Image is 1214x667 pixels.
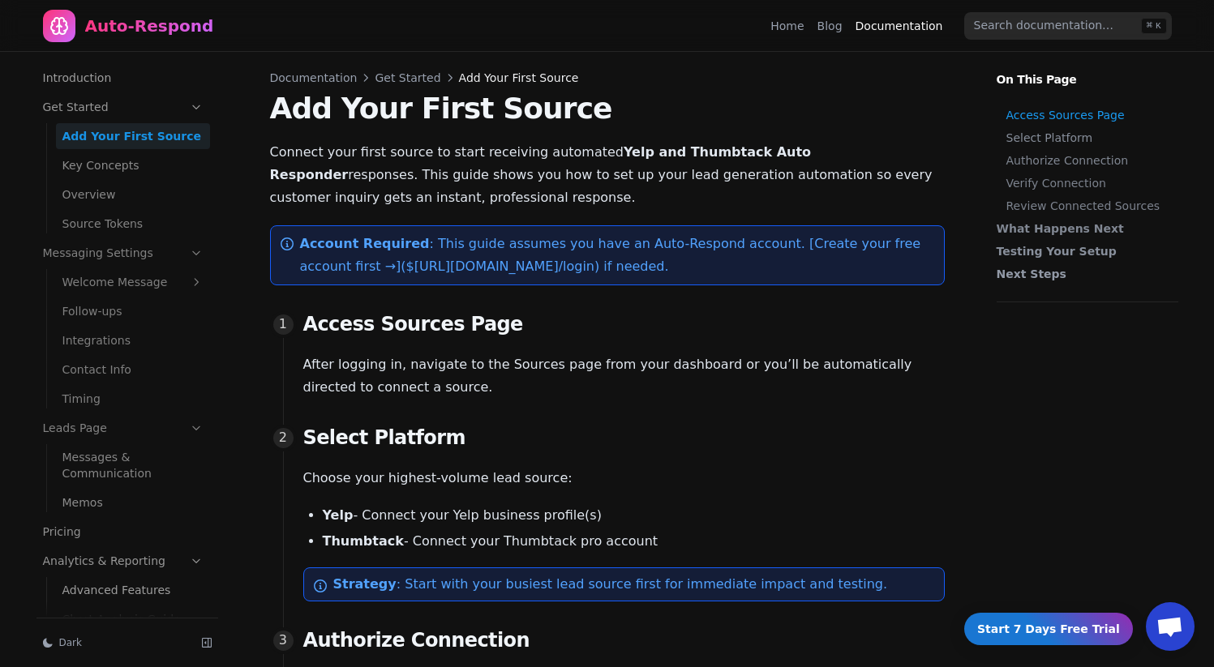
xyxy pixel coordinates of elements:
a: Chart Analysis Guide [56,606,210,632]
a: Authorize Connection [1006,152,1170,169]
a: Follow-ups [56,298,210,324]
a: Analytics & Reporting [36,548,210,574]
a: Source Tokens [56,211,210,237]
p: On This Page [984,52,1191,88]
strong: Strategy [333,576,397,592]
a: Next Steps [997,266,1170,282]
a: Pricing [36,519,210,545]
div: Open chat [1146,602,1195,651]
a: Home [770,18,804,34]
input: Search documentation… [964,12,1172,40]
div: Auto-Respond [85,15,214,37]
a: Home page [43,10,214,42]
a: Verify Connection [1006,175,1170,191]
a: Leads Page [36,415,210,441]
h3: Select Platform [303,425,945,451]
a: Testing Your Setup [997,243,1170,259]
h3: Access Sources Page [303,311,945,337]
a: Start 7 Days Free Trial [963,613,1134,646]
p: : This guide assumes you have an Auto-Respond account. [Create your free account first →]($ [URL]... [300,233,931,278]
a: Contact Info [56,357,210,383]
a: Overview [56,182,210,207]
a: Add Your First Source [56,123,210,149]
a: Select Platform [1006,130,1170,146]
div: : Start with your busiest lead source first for immediate impact and testing. [333,575,931,594]
p: Connect your first source to start receiving automated responses. This guide shows you how to set... [270,141,945,209]
h1: Add Your First Source [270,92,945,125]
strong: Yelp [323,507,354,523]
a: Messaging Settings [36,240,210,266]
a: Blog [817,18,843,34]
h3: Authorize Connection [303,627,945,653]
a: Memos [56,490,210,515]
a: Introduction [36,65,210,91]
a: What Happens Next [997,220,1170,237]
li: - Connect your Thumbtack pro account [323,532,945,551]
strong: Account Required [300,236,430,251]
a: Advanced Features [56,577,210,603]
a: Access Sources Page [1006,107,1170,123]
a: Get Started [375,70,440,86]
a: Messages & Communication [56,444,210,486]
button: Collapse sidebar [195,631,218,654]
a: Welcome Message [56,269,210,295]
a: Documentation [856,18,943,34]
a: Get Started [36,94,210,120]
strong: Thumbtack [323,533,404,549]
button: Dark [36,631,189,654]
a: Timing [56,386,210,412]
li: - Connect your Yelp business profile(s) [323,506,945,525]
a: Review Connected Sources [1006,198,1170,214]
a: Documentation [270,70,358,86]
a: Key Concepts [56,152,210,178]
p: Choose your highest-volume lead source: [303,467,945,490]
a: Integrations [56,327,210,353]
p: After logging in, navigate to the Sources page from your dashboard or you’ll be automatically dir... [303,353,945,399]
span: Add Your First Source [459,70,579,86]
